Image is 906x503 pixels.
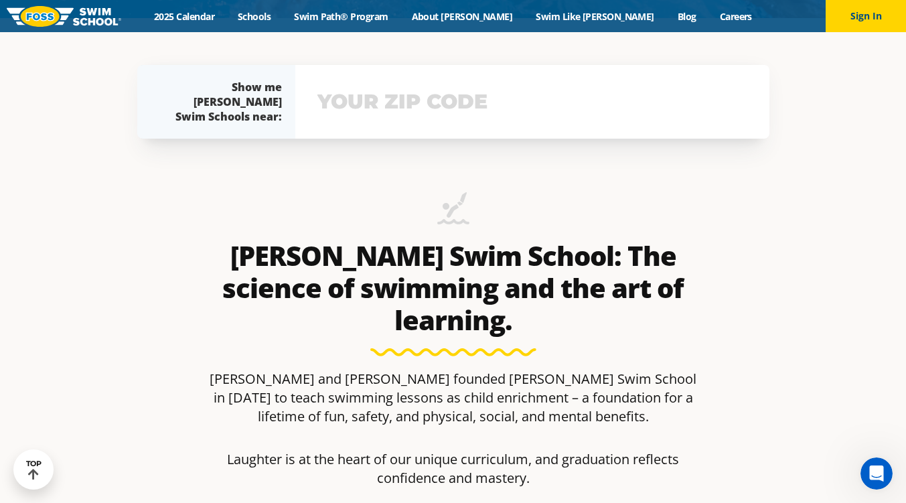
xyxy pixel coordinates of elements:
[314,82,751,121] input: YOUR ZIP CODE
[164,80,282,124] div: Show me [PERSON_NAME] Swim Schools near:
[204,450,702,488] p: Laughter is at the heart of our unique curriculum, and graduation reflects confidence and mastery.
[143,10,226,23] a: 2025 Calendar
[708,10,763,23] a: Careers
[437,192,469,233] img: icon-swimming-diving-2.png
[283,10,400,23] a: Swim Path® Program
[226,10,283,23] a: Schools
[860,457,893,490] iframe: Intercom live chat
[204,370,702,426] p: [PERSON_NAME] and [PERSON_NAME] founded [PERSON_NAME] Swim School in [DATE] to teach swimming les...
[524,10,666,23] a: Swim Like [PERSON_NAME]
[666,10,708,23] a: Blog
[26,459,42,480] div: TOP
[7,6,121,27] img: FOSS Swim School Logo
[204,240,702,336] h2: [PERSON_NAME] Swim School: The science of swimming and the art of learning.
[400,10,524,23] a: About [PERSON_NAME]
